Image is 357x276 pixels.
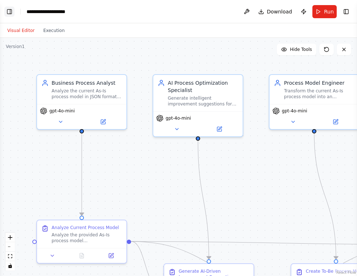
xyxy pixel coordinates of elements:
div: Business Process AnalystAnalyze the current As-Is process model in JSON format {current_process} ... [36,74,127,130]
button: Show left sidebar [4,7,15,17]
g: Edge from d2985807-b65b-4492-93a7-45eafc1dd2fc to 18605e50-f5fa-436b-99b8-5992705f419a [311,133,340,259]
button: toggle interactivity [5,261,15,271]
button: Visual Editor [3,26,39,35]
div: Transform the current As-Is process model into an optimized To-Be model by applying the selected ... [284,88,354,100]
nav: breadcrumb [27,8,82,15]
button: Download [255,5,295,18]
button: Open in side panel [82,117,123,126]
span: Run [324,8,334,15]
span: Hide Tools [290,47,312,52]
span: gpt-4o-mini [49,108,75,114]
div: Analyze the current As-Is process model in JSON format {current_process} and understand its struc... [52,88,122,100]
span: gpt-4o-mini [166,115,191,121]
button: No output available [66,251,97,260]
span: Download [267,8,292,15]
a: React Flow attribution [336,271,356,275]
div: Analyze the provided As-Is process model {current_process} in JSON format to understand its struc... [52,232,122,244]
button: Run [312,5,337,18]
button: Execution [39,26,69,35]
div: Business Process Analyst [52,79,122,87]
button: Open in side panel [199,125,240,133]
button: zoom out [5,242,15,252]
button: Show right sidebar [341,7,351,17]
button: Hide Tools [277,44,316,55]
div: AI Process Optimization Specialist [168,79,238,94]
button: zoom in [5,233,15,242]
div: Process Model Engineer [284,79,354,87]
div: React Flow controls [5,233,15,271]
button: Open in side panel [98,251,123,260]
div: Analyze Current Process Model [52,225,119,231]
g: Edge from 2b64cc6b-f546-42af-b3c8-f1a8b21a46ad to ae8ce66a-37bc-42c5-ae8e-4a94fc1338aa [194,140,212,259]
div: Version 1 [6,44,25,49]
div: AI Process Optimization SpecialistGenerate intelligent improvement suggestions for the business p... [153,74,243,137]
div: Analyze Current Process ModelAnalyze the provided As-Is process model {current_process} in JSON f... [36,220,127,264]
g: Edge from ec671f23-7644-4be2-a32e-798b26e93170 to 7341b6b5-a16e-4dce-ba4f-0d56abd690b4 [78,133,85,215]
div: Generate intelligent improvement suggestions for the business process based on the analysis and t... [168,95,238,107]
button: Open in side panel [315,117,356,126]
button: fit view [5,252,15,261]
span: gpt-4o-mini [282,108,307,114]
